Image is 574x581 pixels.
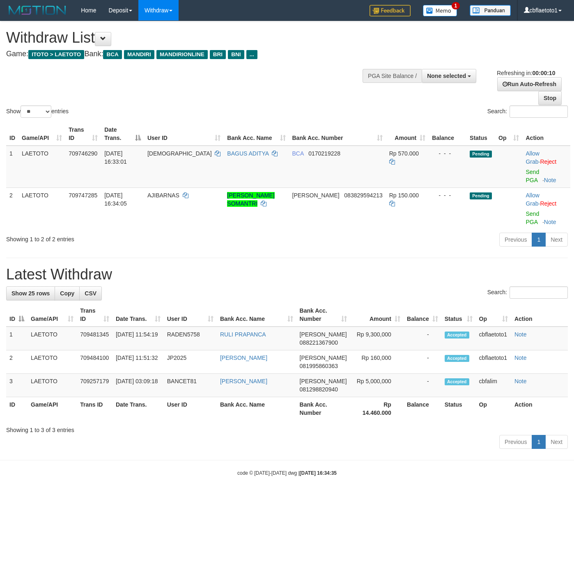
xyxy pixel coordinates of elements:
td: Rp 160,000 [350,350,404,374]
span: Copy 081995860363 to clipboard [300,363,338,369]
span: MANDIRI [124,50,154,59]
span: Copy 083829594213 to clipboard [344,192,382,199]
a: Next [545,233,568,247]
td: RADEN5758 [164,327,217,350]
input: Search: [510,286,568,299]
span: Accepted [445,332,469,339]
span: Rp 150.000 [389,192,419,199]
a: Stop [538,91,562,105]
a: Note [514,378,527,384]
td: · [522,146,570,188]
th: Game/API [28,397,77,421]
a: Run Auto-Refresh [497,77,562,91]
td: 709484100 [77,350,113,374]
span: Copy [60,290,74,297]
th: Game/API: activate to sort column ascending [18,122,65,146]
th: Bank Acc. Name: activate to sort column ascending [217,303,296,327]
td: JP2025 [164,350,217,374]
td: LAETOTO [28,327,77,350]
span: AJIBARNAS [147,192,179,199]
td: cbfalim [476,374,511,397]
th: Action [511,303,568,327]
td: 3 [6,374,28,397]
a: Copy [55,286,80,300]
th: ID [6,397,28,421]
label: Search: [487,286,568,299]
div: Showing 1 to 3 of 3 entries [6,423,568,434]
h1: Latest Withdraw [6,266,568,283]
span: [PERSON_NAME] [300,378,347,384]
a: Note [514,331,527,338]
td: 709481345 [77,327,113,350]
td: cbflaetoto1 [476,350,511,374]
span: None selected [427,73,466,79]
a: Previous [499,233,532,247]
a: Allow Grab [526,150,539,165]
a: Send PGA [526,169,539,183]
td: [DATE] 11:51:32 [113,350,164,374]
span: Accepted [445,355,469,362]
th: Status [466,122,495,146]
a: [PERSON_NAME] SOMANTRI [227,192,274,207]
th: ID: activate to sort column descending [6,303,28,327]
a: Reject [540,200,557,207]
span: MANDIRIONLINE [156,50,208,59]
a: Show 25 rows [6,286,55,300]
th: ID [6,122,18,146]
span: 709746290 [69,150,97,157]
th: User ID: activate to sort column ascending [144,122,224,146]
td: LAETOTO [28,374,77,397]
th: Rp 14.460.000 [350,397,404,421]
th: Trans ID: activate to sort column ascending [77,303,113,327]
label: Search: [487,105,568,118]
th: Op [476,397,511,421]
th: Amount: activate to sort column ascending [350,303,404,327]
td: [DATE] 11:54:19 [113,327,164,350]
th: Action [511,397,568,421]
a: RULI PRAPANCA [220,331,266,338]
th: Action [522,122,570,146]
td: - [404,350,441,374]
th: Bank Acc. Number: activate to sort column ascending [289,122,386,146]
h4: Game: Bank: [6,50,374,58]
span: [DATE] 16:34:05 [104,192,127,207]
span: ITOTO > LAETOTO [28,50,84,59]
th: Game/API: activate to sort column ascending [28,303,77,327]
td: [DATE] 03:09:18 [113,374,164,397]
span: BNI [228,50,244,59]
a: 1 [532,435,546,449]
img: MOTION_logo.png [6,4,69,16]
span: [PERSON_NAME] [292,192,340,199]
td: cbflaetoto1 [476,327,511,350]
th: Status [441,397,476,421]
span: CSV [85,290,96,297]
span: Accepted [445,378,469,385]
span: Copy 081298820940 to clipboard [300,386,338,393]
span: · [526,192,540,207]
span: Show 25 rows [11,290,50,297]
a: Previous [499,435,532,449]
td: 2 [6,188,18,229]
a: [PERSON_NAME] [220,355,267,361]
select: Showentries [21,105,51,118]
strong: 00:00:10 [532,70,555,76]
td: · [522,188,570,229]
a: Note [544,177,556,183]
span: Rp 570.000 [389,150,419,157]
th: Trans ID: activate to sort column ascending [65,122,101,146]
a: BAGUS ADITYA [227,150,269,157]
span: [PERSON_NAME] [300,331,347,338]
td: BANCET81 [164,374,217,397]
a: [PERSON_NAME] [220,378,267,384]
span: BCA [103,50,122,59]
label: Show entries [6,105,69,118]
td: Rp 5,000,000 [350,374,404,397]
a: Note [514,355,527,361]
td: 2 [6,350,28,374]
a: Next [545,435,568,449]
th: Balance [404,397,441,421]
th: Trans ID [77,397,113,421]
th: Date Trans.: activate to sort column ascending [113,303,164,327]
span: BRI [210,50,226,59]
input: Search: [510,105,568,118]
